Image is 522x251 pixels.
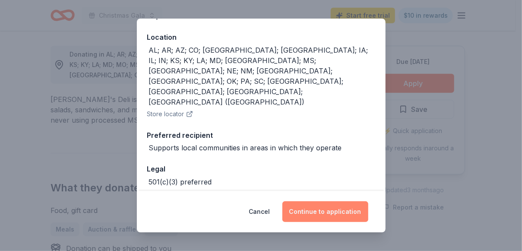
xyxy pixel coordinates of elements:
div: Legal [147,163,375,175]
div: AL; AR; AZ; CO; [GEOGRAPHIC_DATA]; [GEOGRAPHIC_DATA]; IA; IL; IN; KS; KY; LA; MD; [GEOGRAPHIC_DAT... [149,45,375,107]
button: Continue to application [282,201,368,222]
div: Supports local communities in areas in which they operate [149,143,342,153]
button: Store locator [147,109,193,119]
div: Preferred recipient [147,130,375,141]
div: Location [147,32,375,43]
button: Cancel [249,201,270,222]
div: 501(c)(3) preferred [149,177,212,187]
